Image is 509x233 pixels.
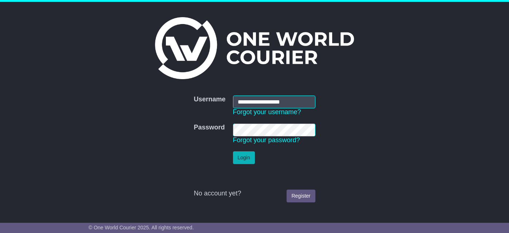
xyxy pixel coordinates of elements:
[233,108,301,116] a: Forgot your username?
[155,17,354,79] img: One World
[233,151,255,164] button: Login
[194,96,225,104] label: Username
[287,190,315,202] a: Register
[233,136,300,144] a: Forgot your password?
[194,124,225,132] label: Password
[89,225,194,230] span: © One World Courier 2025. All rights reserved.
[194,190,315,198] div: No account yet?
